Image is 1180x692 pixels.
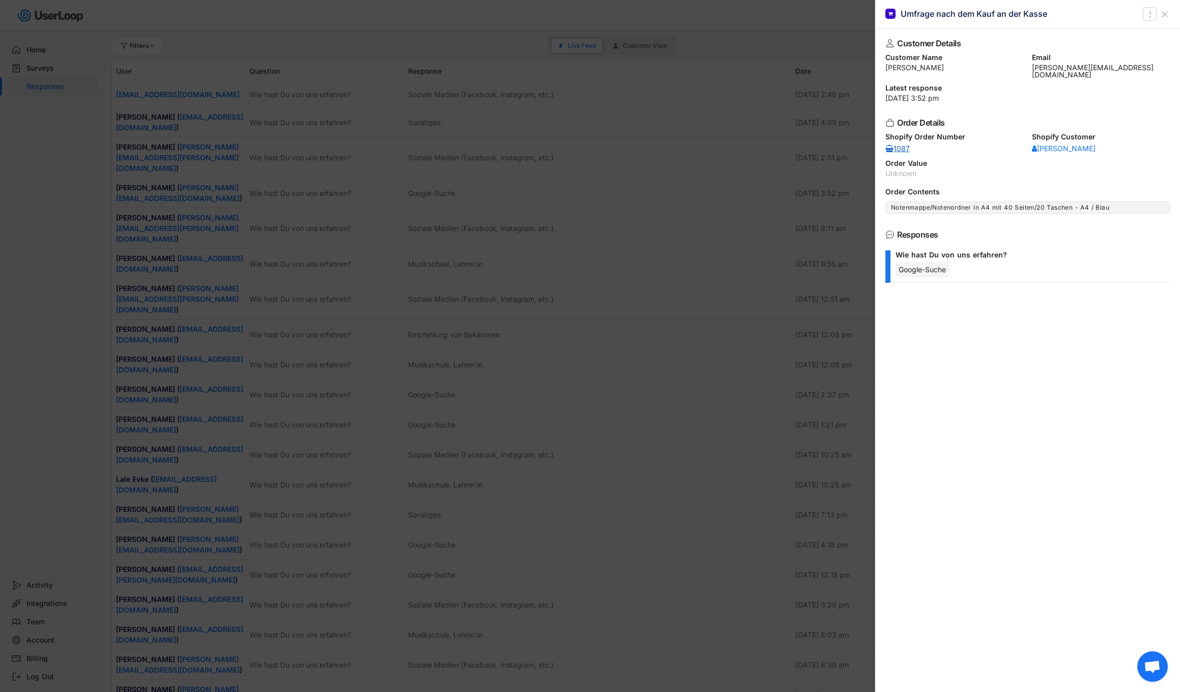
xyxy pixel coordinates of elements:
div: Responses [897,230,1154,239]
div: Customer Details [897,39,1154,47]
button:  [1145,8,1155,20]
text:  [1149,9,1151,19]
a: Открытый чат [1137,651,1168,682]
div: 1087 [885,145,916,152]
div: Notenmappe/Notenordner in A4 mit 40 Seiten/20 Taschen - A4 / Blau [891,204,1164,212]
div: Shopify Customer [1032,133,1170,140]
div: Shopify Order Number [885,133,1024,140]
div: Latest response [885,84,1170,92]
a: [PERSON_NAME] [1032,143,1096,154]
div: Unknown [885,170,1170,177]
div: [PERSON_NAME] [1032,145,1096,152]
div: Order Value [885,160,1170,167]
a: 1087 [885,143,916,154]
div: Order Contents [885,188,1170,195]
div: Email [1032,54,1170,61]
div: Google-Suche [896,262,949,277]
div: [DATE] 3:52 pm [885,95,1170,102]
div: [PERSON_NAME][EMAIL_ADDRESS][DOMAIN_NAME] [1032,64,1170,78]
div: Wie hast Du von uns erfahren? [896,250,1162,259]
div: Umfrage nach dem Kauf an der Kasse [901,8,1047,19]
div: Customer Name [885,54,1024,61]
div: [PERSON_NAME] [885,64,1024,71]
div: Order Details [897,119,1154,127]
